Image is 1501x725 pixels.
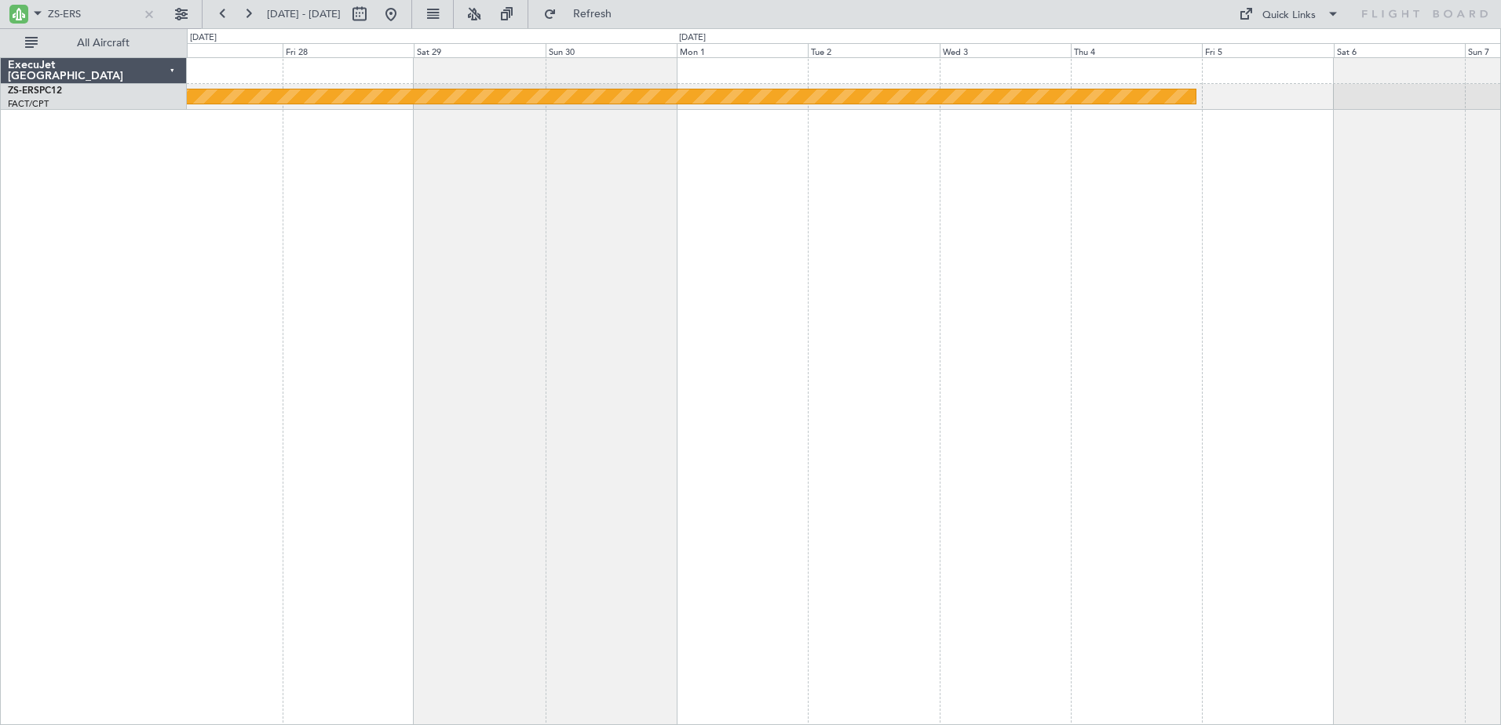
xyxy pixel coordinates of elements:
span: All Aircraft [41,38,166,49]
div: Mon 1 [677,43,808,57]
span: [DATE] - [DATE] [267,7,341,21]
div: Sat 6 [1334,43,1465,57]
div: Fri 28 [283,43,414,57]
button: Refresh [536,2,630,27]
div: Wed 3 [940,43,1071,57]
div: Sat 29 [414,43,545,57]
button: All Aircraft [17,31,170,56]
div: Thu 4 [1071,43,1202,57]
div: Thu 27 [152,43,283,57]
input: A/C (Reg. or Type) [48,2,138,26]
div: Fri 5 [1202,43,1333,57]
div: [DATE] [190,31,217,45]
a: ZS-ERSPC12 [8,86,62,96]
span: Refresh [560,9,626,20]
div: Tue 2 [808,43,939,57]
div: [DATE] [679,31,706,45]
a: FACT/CPT [8,98,49,110]
span: ZS-ERS [8,86,39,96]
button: Quick Links [1231,2,1347,27]
div: Quick Links [1262,8,1316,24]
div: Sun 30 [546,43,677,57]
